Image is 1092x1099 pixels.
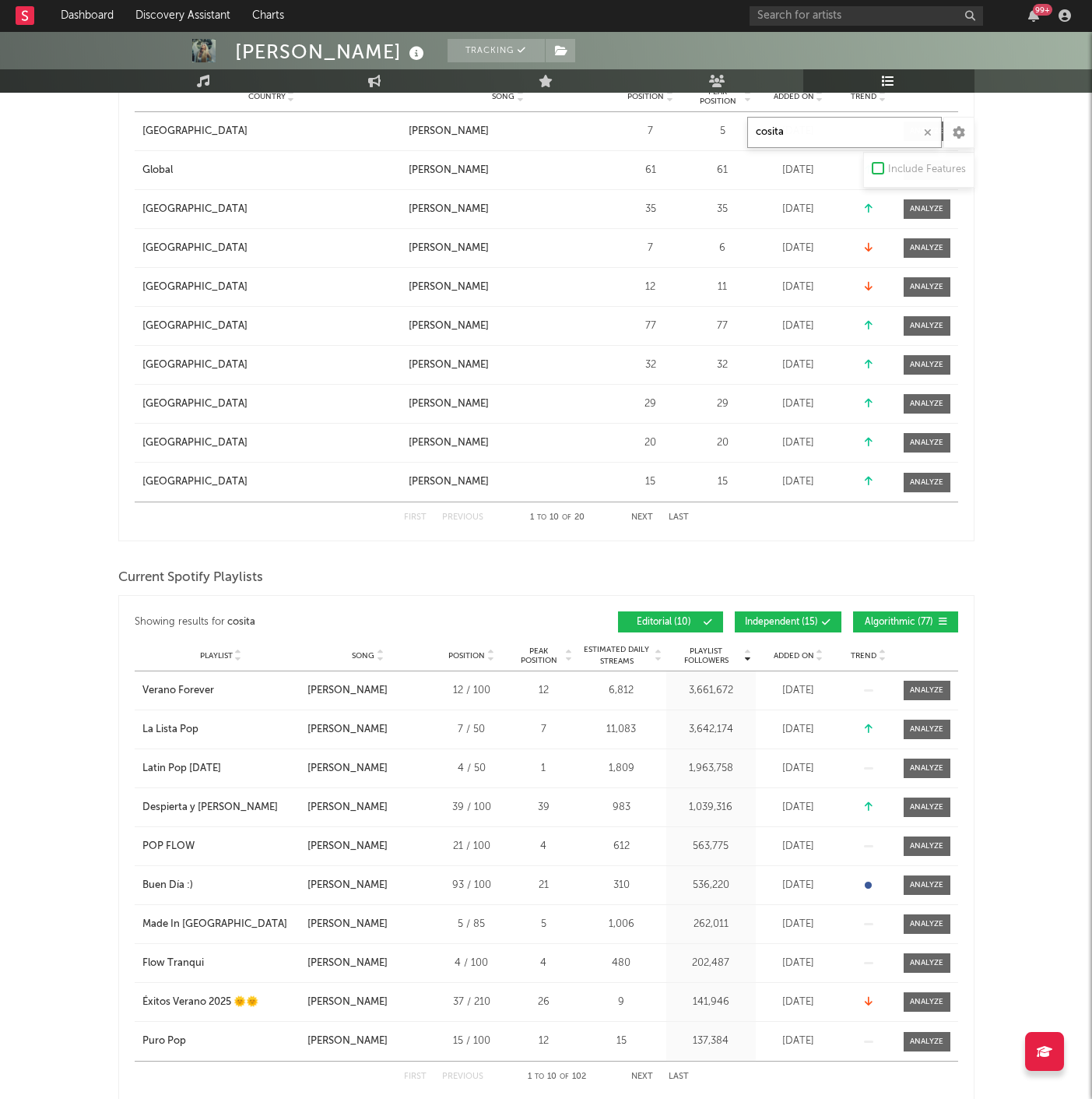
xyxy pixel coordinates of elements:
div: 983 [581,800,662,815]
div: 4 [514,839,573,854]
a: [GEOGRAPHIC_DATA] [142,319,401,334]
div: Global [142,163,173,178]
div: 15 [581,1034,662,1049]
div: 4 / 100 [437,956,507,971]
button: Last [669,1073,689,1081]
div: 536,220 [670,878,752,893]
button: Last [669,513,689,522]
div: [DATE] [760,956,837,971]
div: [PERSON_NAME] [307,1034,388,1049]
span: Trend [851,651,876,660]
div: 7 [616,124,686,139]
div: [DATE] [760,722,837,738]
div: Latin Pop [DATE] [142,761,221,777]
div: 12 [514,1034,573,1049]
a: [PERSON_NAME] [409,163,608,178]
div: [DATE] [760,878,837,893]
span: Independent ( 15 ) [745,618,818,627]
div: [PERSON_NAME] [307,722,388,738]
a: [GEOGRAPHIC_DATA] [142,358,401,373]
div: Despierta y [PERSON_NAME] [142,800,278,815]
div: 61 [616,163,686,178]
div: 1,006 [581,917,662,932]
div: 9 [581,995,662,1010]
div: 11 [693,280,752,295]
div: [PERSON_NAME] [409,474,489,490]
div: [PERSON_NAME] [409,396,489,412]
div: [PERSON_NAME] [409,163,489,178]
div: [PERSON_NAME] [307,761,388,777]
a: POP FLOW [142,839,300,854]
div: [DATE] [760,995,837,1010]
button: 99+ [1028,9,1039,22]
div: [GEOGRAPHIC_DATA] [142,124,248,139]
div: [PERSON_NAME] [409,202,489,217]
div: 15 [693,474,752,490]
div: [PERSON_NAME] [307,839,388,854]
span: Trend [851,92,876,101]
span: of [560,1073,569,1080]
a: [GEOGRAPHIC_DATA] [142,396,401,412]
a: [PERSON_NAME] [409,319,608,334]
a: [PERSON_NAME] [409,241,608,256]
div: [PERSON_NAME] [409,358,489,373]
div: 21 [514,878,573,893]
span: Position [627,92,664,101]
div: 480 [581,956,662,971]
button: Independent(15) [735,611,841,632]
a: [PERSON_NAME] [409,280,608,295]
div: 35 [616,202,686,217]
div: 5 / 85 [437,917,507,932]
div: [PERSON_NAME] [307,995,388,1010]
div: 563,775 [670,839,752,854]
div: [PERSON_NAME] [307,800,388,815]
span: Algorithmic ( 77 ) [863,618,935,627]
a: [GEOGRAPHIC_DATA] [142,474,401,490]
div: 77 [693,319,752,334]
div: [DATE] [760,319,837,334]
div: 77 [616,319,686,334]
span: Added On [774,92,814,101]
a: [GEOGRAPHIC_DATA] [142,241,401,256]
span: to [535,1073,544,1080]
div: [DATE] [760,800,837,815]
div: [GEOGRAPHIC_DATA] [142,280,248,295]
a: [PERSON_NAME] [409,396,608,412]
div: [PERSON_NAME] [307,917,388,932]
span: Added On [774,651,814,660]
div: 3,661,672 [670,683,752,699]
div: 29 [693,396,752,412]
div: [PERSON_NAME] [409,280,489,295]
a: Puro Pop [142,1034,300,1049]
div: [PERSON_NAME] [307,956,388,971]
a: [PERSON_NAME] [409,358,608,373]
div: 1 10 20 [514,509,600,527]
a: Made In [GEOGRAPHIC_DATA] [142,917,300,932]
div: [GEOGRAPHIC_DATA] [142,435,248,451]
button: First [404,1073,427,1081]
div: [DATE] [760,241,837,256]
a: Global [142,163,401,178]
button: Algorithmic(77) [853,611,958,632]
div: 7 [616,241,686,256]
div: [PERSON_NAME] [409,124,489,139]
span: Current Spotify Playlists [118,569,263,587]
div: 1 [514,761,573,777]
div: [DATE] [760,435,837,451]
div: 61 [693,163,752,178]
div: Éxitos Verano 2025 🌞🌞 [142,995,258,1010]
button: Tracking [448,39,545,62]
div: 1,039,316 [670,800,752,815]
div: 15 / 100 [437,1034,507,1049]
div: 20 [693,435,752,451]
a: La Lista Pop [142,722,300,738]
a: Despierta y [PERSON_NAME] [142,800,300,815]
button: Next [631,513,653,522]
div: [DATE] [760,280,837,295]
span: Peak Position [693,87,743,106]
button: Editorial(10) [618,611,723,632]
div: [GEOGRAPHIC_DATA] [142,358,248,373]
div: 21 / 100 [437,839,507,854]
div: La Lista Pop [142,722,198,738]
span: Song [492,92,514,101]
